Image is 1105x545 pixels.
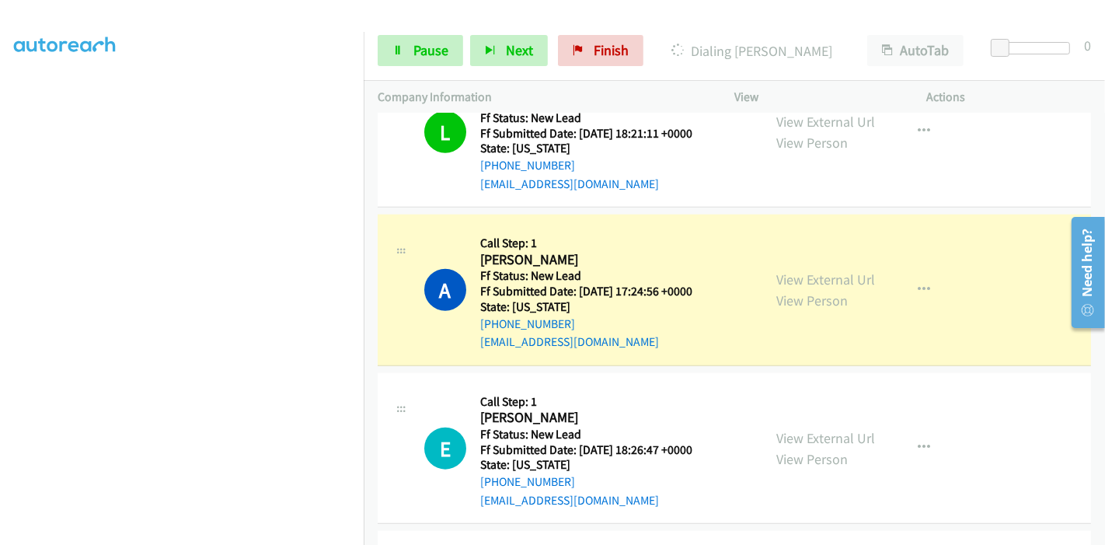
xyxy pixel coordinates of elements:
[999,42,1070,54] div: Delay between calls (in seconds)
[480,251,692,269] h2: [PERSON_NAME]
[480,299,692,315] h5: State: [US_STATE]
[378,88,706,107] p: Company Information
[480,110,692,126] h5: Ff Status: New Lead
[776,113,875,131] a: View External Url
[480,268,692,284] h5: Ff Status: New Lead
[776,271,875,288] a: View External Url
[480,427,692,442] h5: Ff Status: New Lead
[480,493,659,508] a: [EMAIL_ADDRESS][DOMAIN_NAME]
[776,429,875,447] a: View External Url
[480,141,692,156] h5: State: [US_STATE]
[480,474,575,489] a: [PHONE_NUMBER]
[480,176,659,191] a: [EMAIL_ADDRESS][DOMAIN_NAME]
[424,269,466,311] h1: A
[506,41,533,59] span: Next
[424,428,466,470] h1: E
[480,236,692,251] h5: Call Step: 1
[480,284,692,299] h5: Ff Submitted Date: [DATE] 17:24:56 +0000
[776,292,848,309] a: View Person
[594,41,629,59] span: Finish
[734,88,899,107] p: View
[480,442,692,458] h5: Ff Submitted Date: [DATE] 18:26:47 +0000
[1084,35,1091,56] div: 0
[480,334,659,349] a: [EMAIL_ADDRESS][DOMAIN_NAME]
[664,40,839,61] p: Dialing [PERSON_NAME]
[927,88,1092,107] p: Actions
[424,111,466,153] h1: L
[776,134,848,152] a: View Person
[1061,211,1105,334] iframe: Resource Center
[378,35,463,66] a: Pause
[480,158,575,173] a: [PHONE_NUMBER]
[413,41,448,59] span: Pause
[867,35,964,66] button: AutoTab
[480,126,692,141] h5: Ff Submitted Date: [DATE] 18:21:11 +0000
[480,457,692,473] h5: State: [US_STATE]
[480,316,575,331] a: [PHONE_NUMBER]
[558,35,643,66] a: Finish
[480,409,692,427] h2: [PERSON_NAME]
[776,450,848,468] a: View Person
[480,394,692,410] h5: Call Step: 1
[470,35,548,66] button: Next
